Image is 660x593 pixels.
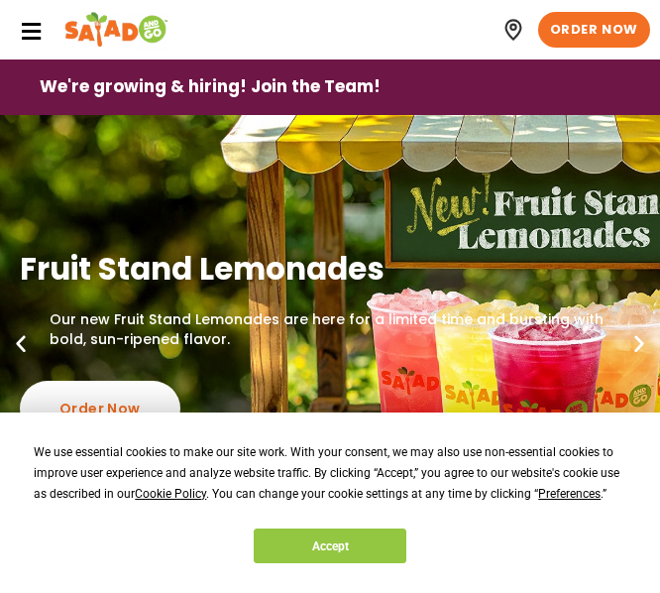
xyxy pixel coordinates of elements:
p: Our new Fruit Stand Lemonades are here for a limited time and bursting with bold, sun-ripened fla... [20,310,640,349]
span: ORDER NOW [550,21,638,39]
button: Accept [254,529,406,563]
div: Order Now [20,381,180,437]
span: Preferences [538,487,601,501]
span: Cookie Policy [135,487,206,501]
div: Previous slide [10,332,32,354]
h2: Fruit Stand Lemonades [20,249,640,289]
div: Next slide [628,332,650,354]
div: We use essential cookies to make our site work. With your consent, we may also use non-essential ... [34,442,625,505]
img: Header logo [64,10,168,50]
span: We're growing & hiring! Join the Team! [40,75,381,99]
a: We're growing & hiring! Join the Team! [40,60,381,114]
a: ORDER NOW [538,12,650,48]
